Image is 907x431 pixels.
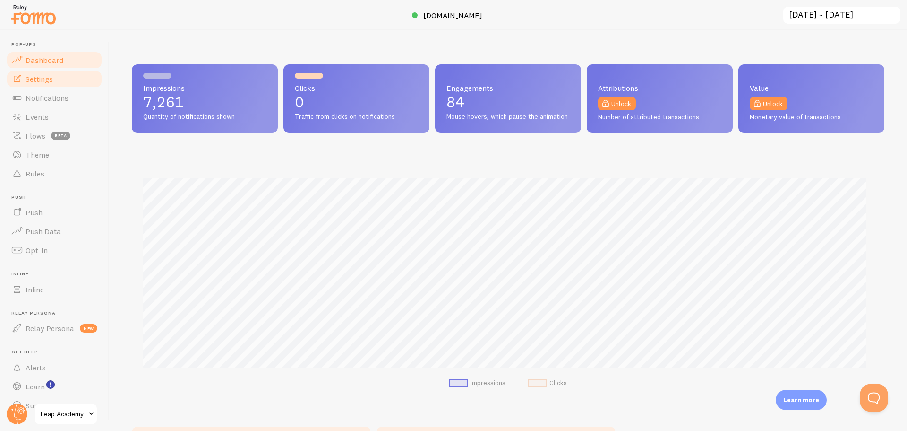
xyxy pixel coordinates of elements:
[446,95,570,110] p: 84
[6,203,103,222] a: Push
[6,107,103,126] a: Events
[528,379,567,387] li: Clicks
[26,150,49,159] span: Theme
[446,84,570,92] span: Engagements
[6,164,103,183] a: Rules
[6,88,103,107] a: Notifications
[295,84,418,92] span: Clicks
[26,55,63,65] span: Dashboard
[34,403,98,425] a: Leap Academy
[26,324,74,333] span: Relay Persona
[11,310,103,317] span: Relay Persona
[51,132,70,140] span: beta
[449,379,505,387] li: Impressions
[750,113,873,122] span: Monetary value of transactions
[750,84,873,92] span: Value
[6,70,103,88] a: Settings
[11,194,103,201] span: Push
[6,126,103,145] a: Flows beta
[598,84,721,92] span: Attributions
[26,74,53,84] span: Settings
[6,396,103,415] a: Support
[26,285,44,294] span: Inline
[6,51,103,70] a: Dashboard
[860,384,888,412] iframe: Help Scout Beacon - Open
[26,112,49,122] span: Events
[6,145,103,164] a: Theme
[783,396,819,405] p: Learn more
[26,208,43,217] span: Push
[295,113,418,121] span: Traffic from clicks on notifications
[26,169,44,178] span: Rules
[143,84,266,92] span: Impressions
[598,113,721,122] span: Number of attributed transactions
[143,95,266,110] p: 7,261
[11,42,103,48] span: Pop-ups
[143,113,266,121] span: Quantity of notifications shown
[6,319,103,338] a: Relay Persona new
[46,380,55,389] svg: <p>Watch New Feature Tutorials!</p>
[6,358,103,377] a: Alerts
[80,324,97,333] span: new
[776,390,827,410] div: Learn more
[598,97,636,110] a: Unlock
[26,363,46,372] span: Alerts
[6,241,103,260] a: Opt-In
[26,246,48,255] span: Opt-In
[6,377,103,396] a: Learn
[295,95,418,110] p: 0
[11,349,103,355] span: Get Help
[750,97,787,110] a: Unlock
[26,93,68,103] span: Notifications
[6,222,103,241] a: Push Data
[26,401,53,410] span: Support
[6,280,103,299] a: Inline
[26,131,45,141] span: Flows
[11,271,103,277] span: Inline
[446,113,570,121] span: Mouse hovers, which pause the animation
[26,382,45,391] span: Learn
[26,227,61,236] span: Push Data
[10,2,57,26] img: fomo-relay-logo-orange.svg
[41,408,86,420] span: Leap Academy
